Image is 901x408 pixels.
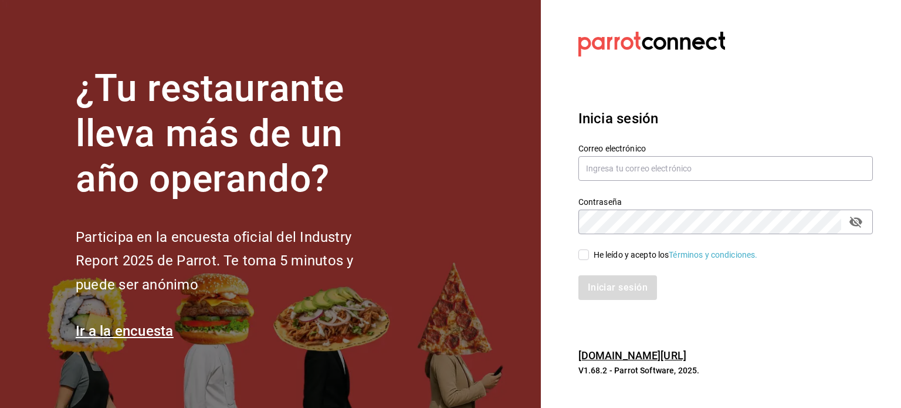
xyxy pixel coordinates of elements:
[578,144,873,153] label: Correo electrónico
[578,198,873,206] label: Contraseña
[578,156,873,181] input: Ingresa tu correo electrónico
[846,212,866,232] button: passwordField
[76,66,392,201] h1: ¿Tu restaurante lleva más de un año operando?
[594,249,758,261] div: He leído y acepto los
[669,250,757,259] a: Términos y condiciones.
[76,225,392,297] h2: Participa en la encuesta oficial del Industry Report 2025 de Parrot. Te toma 5 minutos y puede se...
[578,365,873,376] p: V1.68.2 - Parrot Software, 2025.
[76,323,174,339] a: Ir a la encuesta
[578,108,873,129] h3: Inicia sesión
[578,349,686,362] a: [DOMAIN_NAME][URL]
